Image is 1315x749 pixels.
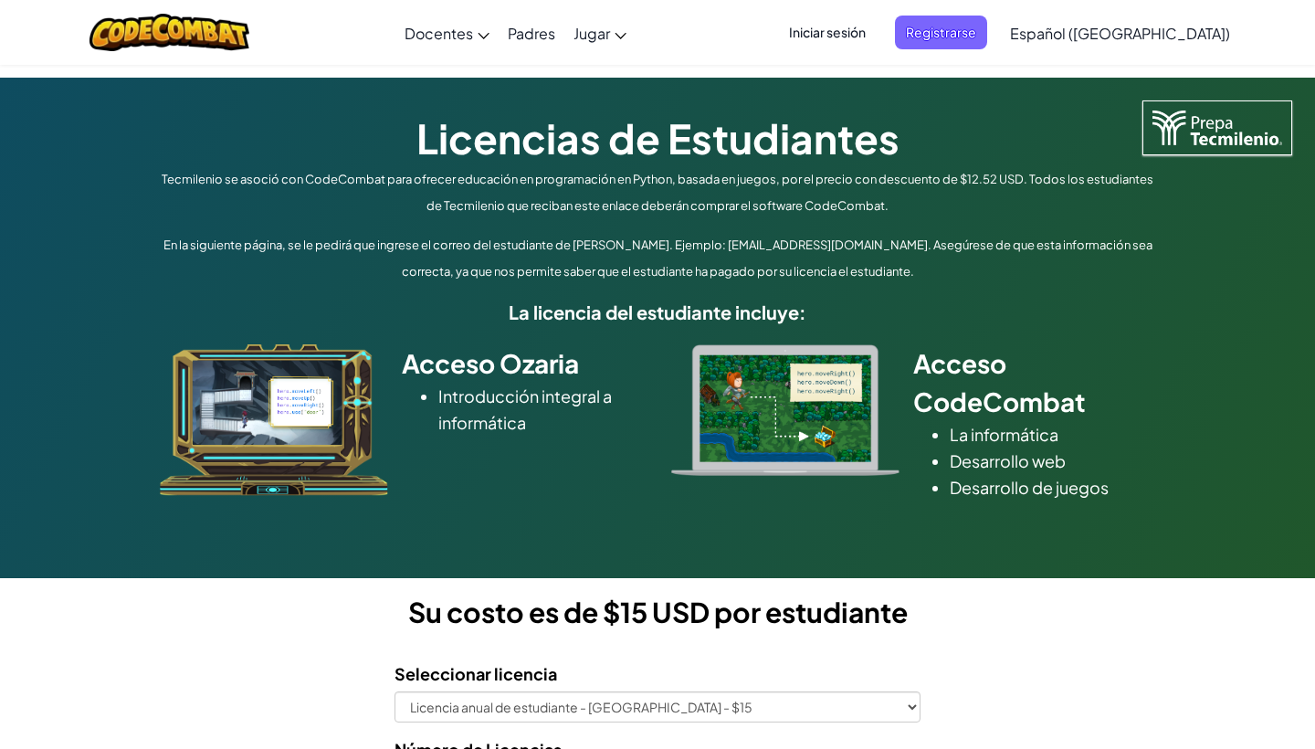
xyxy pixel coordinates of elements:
[671,344,899,476] img: type_real_code.png
[155,232,1160,285] p: En la siguiente página, se le pedirá que ingrese el correo del estudiante de [PERSON_NAME]. Ejemp...
[405,24,473,43] span: Docentes
[155,166,1160,219] p: Tecmilenio se asoció con CodeCombat para ofrecer educación en programación en Python, basada en j...
[895,16,987,49] button: Registrarse
[950,448,1155,474] li: Desarrollo web
[778,16,877,49] button: Iniciar sesión
[394,660,557,687] label: Seleccionar licencia
[950,421,1155,448] li: La informática
[160,344,388,496] img: ozaria_acodus.png
[950,474,1155,501] li: Desarrollo de juegos
[1142,100,1292,155] img: Tecmilenio logo
[155,298,1160,326] h5: La licencia del estudiante incluye:
[499,8,564,58] a: Padres
[1001,8,1239,58] a: Español ([GEOGRAPHIC_DATA])
[573,24,610,43] span: Jugar
[1010,24,1230,43] span: Español ([GEOGRAPHIC_DATA])
[564,8,636,58] a: Jugar
[438,383,644,436] li: Introducción integral a informática
[89,14,249,51] img: CodeCombat logo
[402,344,644,383] h2: Acceso Ozaria
[913,344,1155,421] h2: Acceso CodeCombat
[395,8,499,58] a: Docentes
[155,110,1160,166] h1: Licencias de Estudiantes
